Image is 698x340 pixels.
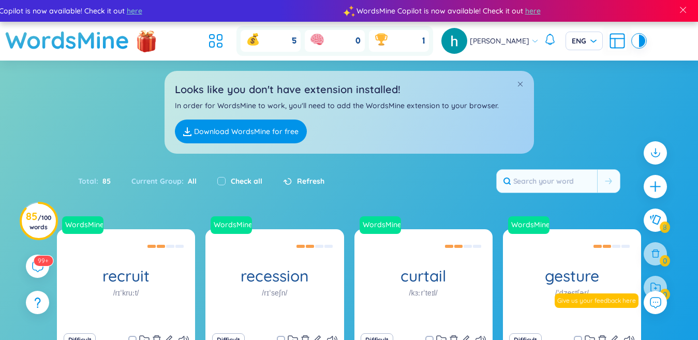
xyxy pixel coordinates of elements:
a: WordsMine [360,216,405,234]
h1: recruit [57,267,195,285]
h1: gesture [503,267,641,285]
span: here [126,5,142,17]
h1: /ˈdʒestʃər/ [555,287,589,299]
a: WordsMine [211,216,256,234]
span: plus [649,180,662,193]
span: here [525,5,540,17]
a: WordsMine [359,219,402,230]
h1: recession [205,267,344,285]
a: WordsMine [210,219,253,230]
a: Download WordsMine for free [175,120,307,143]
h3: 85 [26,212,51,231]
img: avatar [441,28,467,54]
h2: Looks like you don't have extension installed! [175,81,524,97]
a: WordsMine [61,219,105,230]
span: ENG [572,36,597,46]
span: Refresh [297,175,324,187]
div: Current Group : [121,170,207,192]
h1: /rɪˈseʃn/ [262,287,287,299]
h1: /kɜːrˈteɪl/ [409,287,438,299]
span: / 100 words [29,214,51,231]
span: 0 [355,35,361,47]
a: WordsMine [508,216,554,234]
span: 5 [292,35,296,47]
span: [PERSON_NAME] [470,35,529,47]
span: All [184,176,197,186]
a: WordsMine [62,216,108,234]
div: Total : [78,170,121,192]
h1: curtail [354,267,493,285]
img: flashSalesIcon.a7f4f837.png [136,25,157,56]
input: Search your word [497,170,597,193]
span: 1 [422,35,425,47]
span: 85 [98,175,111,187]
a: WordsMine [5,22,129,58]
sup: 591 [34,256,53,266]
a: WordsMine [507,219,551,230]
p: In order for WordsMine to work, you'll need to add the WordsMine extension to your browser. [175,100,524,111]
label: Check all [231,175,262,187]
a: avatar [441,28,470,54]
h1: /rɪˈkruːt/ [113,287,139,299]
